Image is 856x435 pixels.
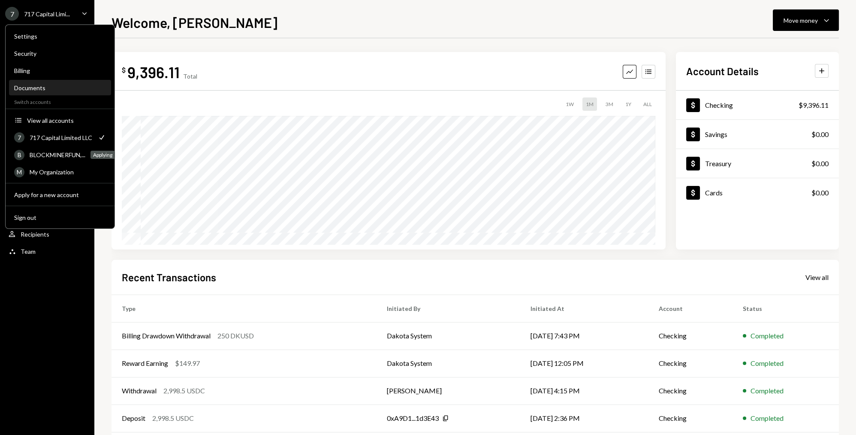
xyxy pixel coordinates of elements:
th: Initiated At [520,295,648,322]
div: 7 [14,132,24,143]
div: 3M [602,97,617,111]
div: Completed [751,331,784,341]
div: 2,998.5 USDC [152,413,194,423]
td: [DATE] 2:36 PM [520,405,648,432]
div: Move money [784,16,818,25]
div: 2,998.5 USDC [163,386,205,396]
a: Cards$0.00 [676,178,839,207]
div: 1W [562,97,577,111]
button: View all accounts [9,113,111,128]
button: Sign out [9,210,111,225]
th: Status [732,295,839,322]
th: Initiated By [377,295,520,322]
a: Security [9,46,111,61]
div: Checking [705,101,733,109]
div: Sign out [14,213,106,221]
a: BBLOCKMINERFUN,...Applying [9,147,120,162]
a: Treasury$0.00 [676,149,839,178]
th: Account [648,295,732,322]
div: 1Y [622,97,635,111]
div: Withdrawal [122,386,157,396]
div: Billing Drawdown Withdrawal [122,331,211,341]
div: View all accounts [27,116,106,124]
div: 250 DKUSD [217,331,254,341]
div: Treasury [705,159,731,167]
div: 1M [582,97,597,111]
a: Team [5,243,89,259]
div: Team [21,248,36,255]
button: Move money [773,9,839,31]
div: BLOCKMINERFUN,... [30,151,85,158]
div: Documents [14,84,106,91]
div: Switch accounts [6,97,115,105]
h1: Welcome, [PERSON_NAME] [112,14,277,31]
th: Type [112,295,377,322]
div: 9,396.11 [127,62,180,82]
h2: Recent Transactions [122,270,216,284]
div: $149.97 [175,358,200,368]
div: My Organization [30,168,106,176]
div: Reward Earning [122,358,168,368]
div: Savings [705,130,727,138]
a: Checking$9,396.11 [676,91,839,119]
td: [PERSON_NAME] [377,377,520,405]
div: View all [805,273,829,282]
div: Completed [751,358,784,368]
div: 0xA9D1...1d3E43 [387,413,439,423]
div: Completed [751,413,784,423]
div: ALL [640,97,655,111]
div: $ [122,66,126,74]
h2: Account Details [686,64,759,78]
a: Documents [9,80,111,95]
div: $0.00 [811,188,829,198]
div: Apply for a new account [14,191,106,198]
td: Dakota System [377,322,520,350]
td: [DATE] 7:43 PM [520,322,648,350]
td: Checking [648,322,732,350]
div: Applying [90,151,115,159]
div: Recipients [21,231,49,238]
div: Deposit [122,413,145,423]
a: Savings$0.00 [676,120,839,149]
div: 717 Capital Limi... [24,10,70,18]
td: Checking [648,350,732,377]
div: Billing [14,67,106,74]
div: 717 Capital Limited LLC [30,134,92,141]
div: Cards [705,189,723,197]
a: View all [805,272,829,282]
button: Apply for a new account [9,187,111,203]
td: Checking [648,377,732,405]
div: $9,396.11 [799,100,829,110]
td: Dakota System [377,350,520,377]
a: Settings [9,28,111,44]
div: M [14,167,24,177]
div: $0.00 [811,158,829,169]
td: [DATE] 4:15 PM [520,377,648,405]
div: $0.00 [811,129,829,140]
a: MMy Organization [9,164,111,179]
div: 7 [5,7,19,21]
div: Completed [751,386,784,396]
div: Settings [14,33,106,40]
div: Security [14,50,106,57]
td: Checking [648,405,732,432]
a: Recipients [5,226,89,242]
a: Billing [9,63,111,78]
div: Total [183,73,197,80]
div: B [14,149,24,160]
td: [DATE] 12:05 PM [520,350,648,377]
